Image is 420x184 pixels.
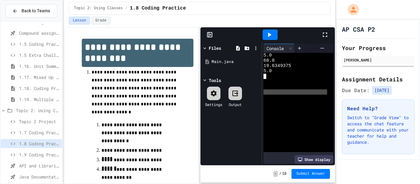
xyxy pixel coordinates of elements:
[19,74,60,80] span: 1.17. Mixed Up Code Practice 1.1-1.6
[209,77,221,84] div: Tools
[19,30,60,36] span: Compound assignment operators - Quiz
[19,174,60,180] span: Java Documentation with Comments - Topic 1.8
[212,59,260,65] div: Main.java
[91,17,110,25] button: Grade
[263,45,287,52] div: Console
[263,63,291,69] span: 19.6349375
[19,85,60,92] span: 1.18. Coding Practice 1a (1.1-1.6)
[282,171,286,176] span: 10
[19,41,60,47] span: 1.5 Coding Practice
[209,45,221,51] div: Files
[74,6,123,11] span: Topic 2: Using Classes
[296,171,325,176] span: Submit Answer
[6,4,57,18] button: Back to Teams
[19,162,60,169] span: API and Libraries - Topic 1.7
[16,107,60,114] span: Topic 2: Using Classes
[344,57,413,63] div: [PERSON_NAME]
[347,105,409,112] h3: Need Help?
[19,118,60,125] span: Topic 2 Project
[130,5,186,12] span: 1.8 Coding Practice
[279,171,281,176] span: /
[263,44,295,53] div: Console
[22,8,50,14] span: Back to Teams
[342,87,370,94] span: Due Date:
[263,69,272,74] span: 5.0
[263,58,275,63] span: 68.0
[273,171,278,177] span: -
[341,2,360,17] div: My Account
[342,25,375,33] h1: AP CSA P2
[69,17,90,25] button: Lesson
[19,151,60,158] span: 1.9 Coding Practice
[19,140,60,147] span: 1.8 Coding Practice
[347,115,409,145] p: Switch to "Grade View" to access the chat feature and communicate with your teacher for help and ...
[342,44,414,52] h2: Your Progress
[229,102,242,107] div: Output
[205,102,222,107] div: Settings
[295,155,333,164] div: Show display
[263,53,272,58] span: 5.0
[19,63,60,69] span: 1.16. Unit Summary 1a (1.1-1.6)
[19,52,60,58] span: 1.5 Extra Challenge Problem
[125,6,127,11] span: /
[291,169,330,179] button: Submit Answer
[19,96,60,103] span: 1.19. Multiple Choice Exercises for Unit 1a (1.1-1.6)
[19,129,60,136] span: 1.7 Coding Practice
[372,86,392,95] span: [DATE]
[342,75,414,84] h2: Assignment Details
